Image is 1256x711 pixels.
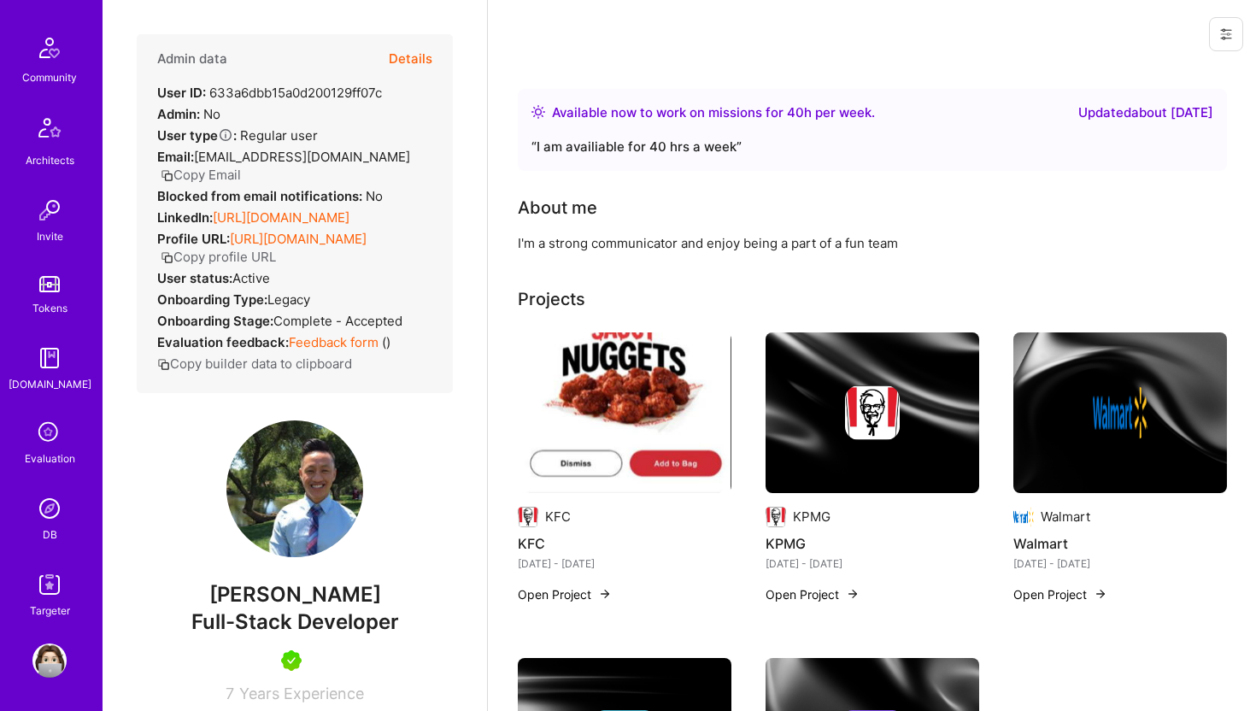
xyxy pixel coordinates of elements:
h4: KPMG [766,532,979,555]
img: Company logo [766,507,786,527]
strong: User ID: [157,85,206,101]
div: 633a6dbb15a0d200129ff07c [157,84,382,102]
div: I'm a strong communicator and enjoy being a part of a fun team [518,234,1201,252]
strong: Profile URL: [157,231,230,247]
img: A.Teamer in Residence [281,650,302,671]
div: Projects [518,286,585,312]
img: KFC [518,332,731,493]
div: KPMG [793,508,830,526]
i: icon Copy [161,251,173,264]
img: tokens [39,276,60,292]
img: Company logo [845,385,900,440]
div: “ I am availiable for 40 hrs a week ” [531,137,1213,157]
h4: Walmart [1013,532,1227,555]
span: legacy [267,291,310,308]
img: Company logo [1013,507,1034,527]
strong: Evaluation feedback: [157,334,289,350]
strong: Blocked from email notifications: [157,188,366,204]
i: icon Copy [157,358,170,371]
button: Copy Email [161,166,241,184]
strong: User status: [157,270,232,286]
div: No [157,187,383,205]
button: Open Project [518,585,612,603]
span: Full-Stack Developer [191,609,399,634]
i: Help [218,127,233,143]
div: [DATE] - [DATE] [518,555,731,573]
img: Company logo [518,507,538,527]
img: Company logo [1093,385,1147,440]
div: Available now to work on missions for h per week . [552,103,875,123]
div: [DOMAIN_NAME] [9,375,91,393]
span: Active [232,270,270,286]
img: Community [29,27,70,68]
img: User Avatar [32,643,67,678]
div: Regular user [157,126,318,144]
div: Community [22,68,77,86]
img: arrow-right [846,587,860,601]
div: KFC [545,508,571,526]
button: Copy builder data to clipboard [157,355,352,373]
img: Architects [29,110,70,151]
img: Availability [531,105,545,119]
div: Updated about [DATE] [1078,103,1213,123]
strong: Onboarding Stage: [157,313,273,329]
i: icon Copy [161,169,173,182]
div: No [157,105,220,123]
div: DB [43,526,57,544]
strong: LinkedIn: [157,209,213,226]
strong: Onboarding Type: [157,291,267,308]
img: cover [766,332,979,493]
span: Years Experience [239,685,364,702]
img: cover [1013,332,1227,493]
strong: Admin: [157,106,200,122]
div: About me [518,195,597,220]
img: arrow-right [598,587,612,601]
div: Architects [26,151,74,169]
div: [DATE] - [DATE] [1013,555,1227,573]
div: Tokens [32,299,67,317]
img: Skill Targeter [32,567,67,602]
img: Invite [32,193,67,227]
span: Complete - Accepted [273,313,402,329]
div: ( ) [157,333,390,351]
strong: User type : [157,127,237,144]
div: [DATE] - [DATE] [766,555,979,573]
button: Open Project [766,585,860,603]
span: 7 [226,685,234,702]
button: Copy profile URL [161,248,276,266]
img: Admin Search [32,491,67,526]
div: Invite [37,227,63,245]
a: User Avatar [28,643,71,678]
span: [EMAIL_ADDRESS][DOMAIN_NAME] [194,149,410,165]
div: Evaluation [25,450,75,467]
strong: Email: [157,149,194,165]
i: icon SelectionTeam [33,417,66,450]
img: User Avatar [226,420,363,557]
div: Walmart [1041,508,1090,526]
div: Targeter [30,602,70,620]
a: [URL][DOMAIN_NAME] [230,231,367,247]
span: [PERSON_NAME] [137,582,453,608]
span: 40 [787,104,804,120]
h4: Admin data [157,51,227,67]
img: guide book [32,341,67,375]
button: Details [389,34,432,84]
a: Feedback form [289,334,379,350]
img: arrow-right [1094,587,1107,601]
a: [URL][DOMAIN_NAME] [213,209,349,226]
button: Open Project [1013,585,1107,603]
h4: KFC [518,532,731,555]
